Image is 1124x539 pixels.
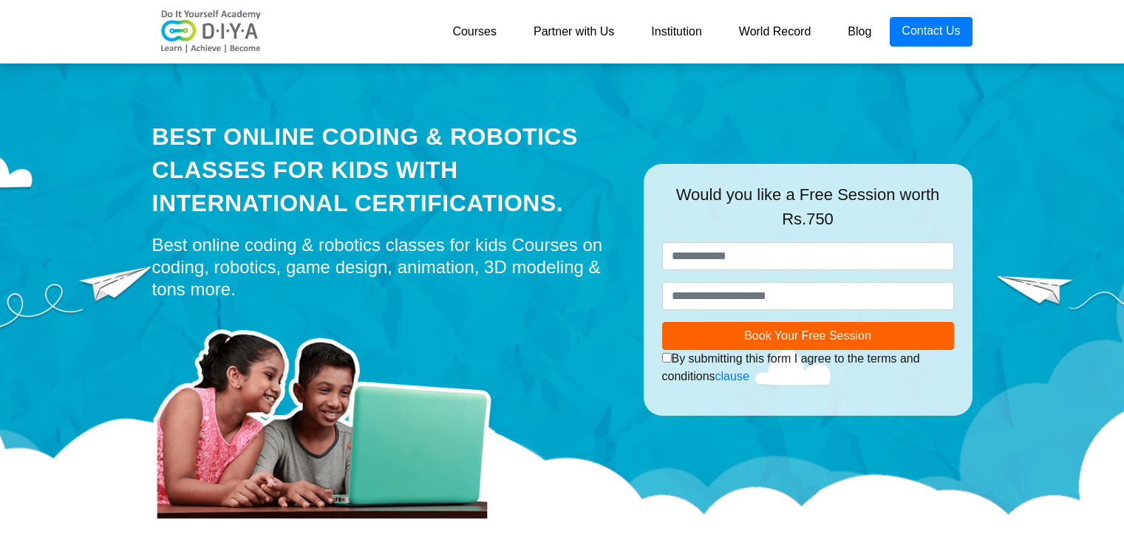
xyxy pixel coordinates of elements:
[434,17,515,47] a: Courses
[152,308,507,522] img: home-prod.png
[662,182,954,242] div: Would you like a Free Session worth Rs.750
[152,10,270,54] img: logo-v2.png
[152,234,621,301] div: Best online coding & robotics classes for kids Courses on coding, robotics, game design, animatio...
[721,17,830,47] a: World Record
[829,17,890,47] a: Blog
[662,350,954,385] div: By submitting this form I agree to the terms and conditions
[744,329,871,342] span: Book Your Free Session
[515,17,633,47] a: Partner with Us
[890,17,972,47] a: Contact Us
[633,17,720,47] a: Institution
[662,322,954,350] button: Book Your Free Session
[152,120,621,219] div: Best Online Coding & Robotics Classes for kids with International Certifications.
[715,370,749,382] a: clause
